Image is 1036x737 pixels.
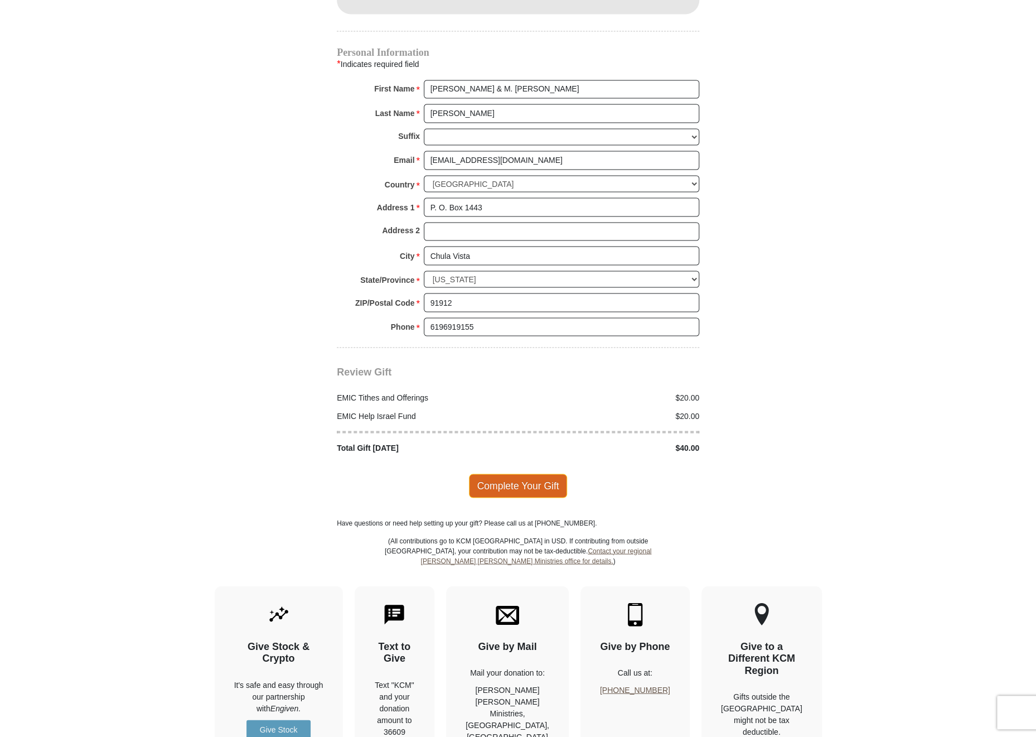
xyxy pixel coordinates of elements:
[383,603,406,626] img: text-to-give.svg
[331,392,519,403] div: EMIC Tithes and Offerings
[600,685,670,694] a: [PHONE_NUMBER]
[420,547,651,565] a: Contact your regional [PERSON_NAME] [PERSON_NAME] Ministries office for details.
[754,603,769,626] img: other-region
[234,679,323,714] p: It's safe and easy through our partnership with
[518,442,705,454] div: $40.00
[375,105,415,121] strong: Last Name
[331,442,519,454] div: Total Gift [DATE]
[337,518,699,528] p: Have questions or need help setting up your gift? Please call us at [PHONE_NUMBER].
[360,272,414,287] strong: State/Province
[391,319,415,334] strong: Phone
[377,199,415,215] strong: Address 1
[518,410,705,422] div: $20.00
[394,152,414,168] strong: Email
[337,57,699,71] div: Indicates required field
[600,667,670,678] p: Call us at:
[721,640,802,677] h4: Give to a Different KCM Region
[385,176,415,192] strong: Country
[623,603,647,626] img: mobile.svg
[466,640,549,653] h4: Give by Mail
[355,295,415,310] strong: ZIP/Postal Code
[382,222,420,238] strong: Address 2
[398,128,420,144] strong: Suffix
[270,704,301,712] i: Engiven.
[600,640,670,653] h4: Give by Phone
[384,536,652,586] p: (All contributions go to KCM [GEOGRAPHIC_DATA] in USD. If contributing from outside [GEOGRAPHIC_D...
[400,248,414,263] strong: City
[374,81,414,97] strong: First Name
[518,392,705,403] div: $20.00
[337,366,391,377] span: Review Gift
[496,603,519,626] img: envelope.svg
[267,603,291,626] img: give-by-stock.svg
[374,640,415,664] h4: Text to Give
[337,48,699,57] h4: Personal Information
[466,667,549,678] p: Mail your donation to:
[469,474,568,497] span: Complete Your Gift
[331,410,519,422] div: EMIC Help Israel Fund
[234,640,323,664] h4: Give Stock & Crypto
